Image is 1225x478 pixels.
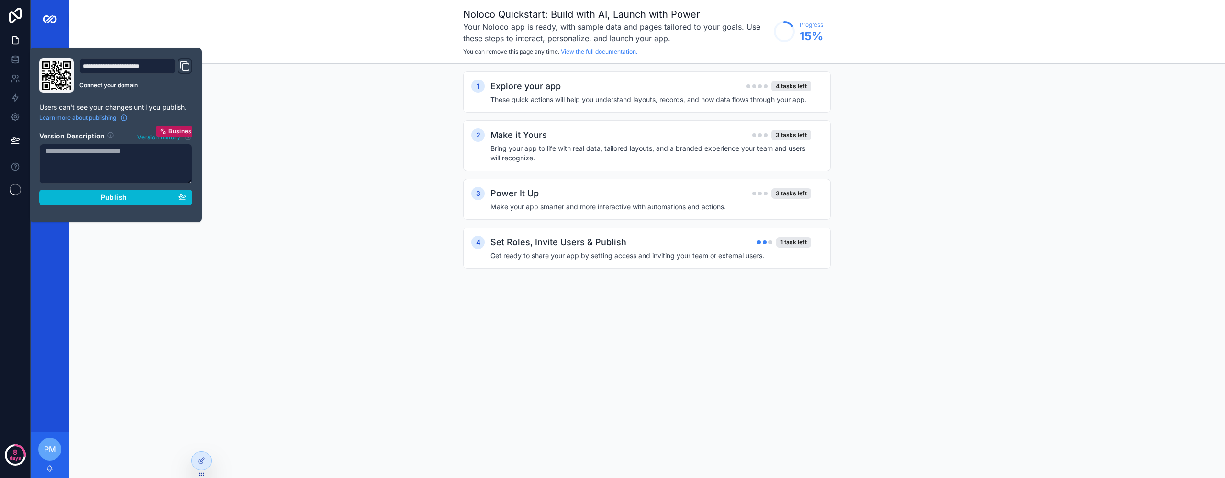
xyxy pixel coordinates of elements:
p: days [10,451,21,465]
button: Version historyBusiness [137,131,192,142]
span: You can remove this page any time. [463,48,559,55]
a: Learn more about publishing [39,114,128,122]
div: Domain and Custom Link [79,58,192,93]
div: scrollable content [31,38,69,151]
span: Version history [137,132,180,141]
span: Progress [800,21,823,29]
span: PM [44,444,56,455]
a: View the full documentation. [561,48,637,55]
button: Publish [39,190,192,205]
a: Connect your domain [79,81,192,89]
span: Publish [101,193,127,202]
p: 8 [13,447,17,457]
span: 15 % [800,29,823,44]
span: Business [168,127,195,135]
img: App logo [42,11,57,27]
span: Learn more about publishing [39,114,116,122]
h2: Version Description [39,131,105,142]
p: Users can't see your changes until you publish. [39,102,192,112]
h1: Noloco Quickstart: Build with AI, Launch with Power [463,8,769,21]
h3: Your Noloco app is ready, with sample data and pages tailored to your goals. Use these steps to i... [463,21,769,44]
